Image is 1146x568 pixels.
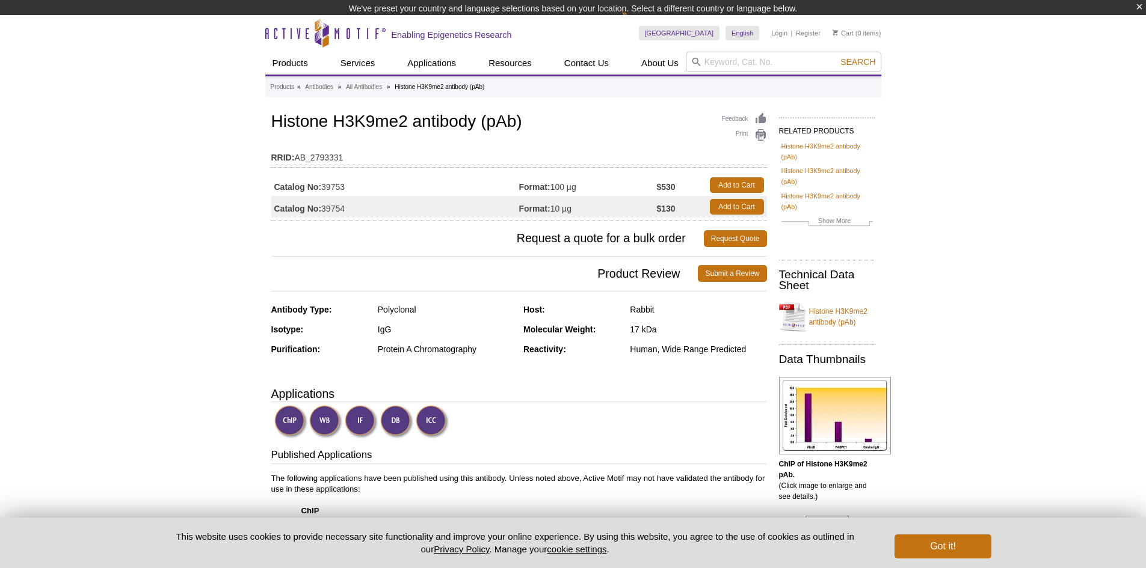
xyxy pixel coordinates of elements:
[481,52,539,75] a: Resources
[271,448,767,465] h3: Published Applications
[634,52,686,75] a: About Us
[791,26,793,40] li: |
[771,29,787,37] a: Login
[519,182,550,192] strong: Format:
[656,203,675,214] strong: $130
[630,344,766,355] div: Human, Wide Range Predicted
[392,29,512,40] h2: Enabling Epigenetics Research
[346,82,382,93] a: All Antibodies
[779,269,875,291] h2: Technical Data Sheet
[781,215,873,229] a: Show More
[271,82,294,93] a: Products
[833,29,854,37] a: Cart
[725,26,759,40] a: English
[271,145,767,164] td: AB_2793331
[434,544,489,554] a: Privacy Policy
[779,299,875,335] a: Histone H3K9me2 antibody (pAb)
[274,203,322,214] strong: Catalog No:
[710,199,764,215] a: Add to Cart
[519,203,550,214] strong: Format:
[840,57,875,67] span: Search
[837,56,879,67] button: Search
[155,530,875,555] p: This website uses cookies to provide necessary site functionality and improve your online experie...
[416,405,449,438] img: Immunocytochemistry Validated
[779,354,875,365] h2: Data Thumbnails
[271,325,304,334] strong: Isotype:
[271,112,767,133] h1: Histone H3K9me2 antibody (pAb)
[630,304,766,315] div: Rabbit
[656,182,675,192] strong: $530
[271,385,767,403] h3: Applications
[704,230,767,247] a: Request Quote
[722,129,767,142] a: Print
[395,84,484,90] li: Histone H3K9me2 antibody (pAb)
[895,534,991,558] button: Got it!
[309,405,342,438] img: Western Blot Validated
[833,26,881,40] li: (0 items)
[271,230,704,247] span: Request a quote for a bulk order
[639,26,720,40] a: [GEOGRAPHIC_DATA]
[796,29,821,37] a: Register
[781,165,873,187] a: Histone H3K9me2 antibody (pAb)
[557,52,616,75] a: Contact Us
[274,182,322,192] strong: Catalog No:
[378,304,514,315] div: Polyclonal
[779,460,867,479] b: ChIP of Histone H3K9me2 pAb.
[271,174,519,196] td: 39753
[380,405,413,438] img: Dot Blot Validated
[519,196,657,218] td: 10 µg
[297,84,301,90] li: »
[519,174,657,196] td: 100 µg
[621,9,653,37] img: Change Here
[547,544,606,554] button: cookie settings
[274,405,307,438] img: ChIP Validated
[378,324,514,335] div: IgG
[271,344,321,354] strong: Purification:
[779,459,875,502] p: (Click image to enlarge and see details.)
[271,152,295,163] strong: RRID:
[271,196,519,218] td: 39754
[779,117,875,139] h2: RELATED PRODUCTS
[271,305,332,314] strong: Antibody Type:
[305,82,333,93] a: Antibodies
[271,265,698,282] span: Product Review
[345,405,378,438] img: Immunofluorescence Validated
[333,52,383,75] a: Services
[523,305,545,314] strong: Host:
[779,377,891,454] img: Histone H3K9me2 antibody (pAb) tested by ChIP.
[387,84,390,90] li: »
[523,325,596,334] strong: Molecular Weight:
[722,112,767,126] a: Feedback
[698,265,766,282] a: Submit a Review
[338,84,342,90] li: »
[833,29,838,35] img: Your Cart
[781,191,873,212] a: Histone H3K9me2 antibody (pAb)
[400,52,463,75] a: Applications
[523,344,566,354] strong: Reactivity:
[781,141,873,162] a: Histone H3K9me2 antibody (pAb)
[301,506,319,515] strong: ChIP
[710,177,764,193] a: Add to Cart
[686,52,881,72] input: Keyword, Cat. No.
[265,52,315,75] a: Products
[378,344,514,355] div: Protein A Chromatography
[630,324,766,335] div: 17 kDa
